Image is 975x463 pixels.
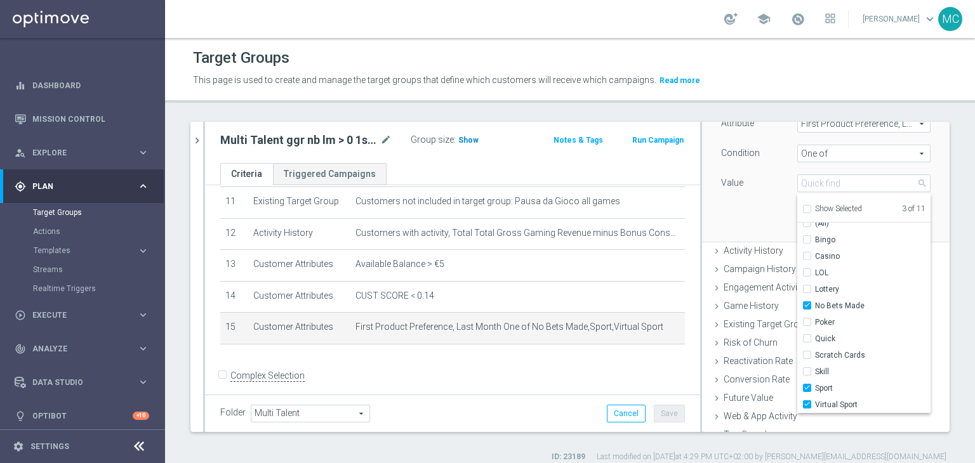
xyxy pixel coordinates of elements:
a: Settings [30,443,69,450]
h1: Target Groups [193,49,289,67]
span: CUST SCORE < 0.14 [355,290,434,301]
span: Customers with activity, Total Total Gross Gaming Revenue minus Bonus Consumed > 0 , during the p... [355,228,680,238]
span: Lottery [815,284,931,294]
i: keyboard_arrow_right [137,245,149,257]
label: Last modified on [DATE] at 4:29 PM UTC+02:00 by [PERSON_NAME][EMAIL_ADDRESS][DOMAIN_NAME] [597,452,946,462]
label: ID: 23189 [552,452,585,462]
div: Target Groups [33,203,164,222]
td: Customer Attributes [248,313,350,344]
span: Explore [32,149,137,157]
span: Engagement Activity [724,282,804,292]
button: Save [654,405,685,422]
div: Templates keyboard_arrow_right [33,245,150,256]
span: school [757,12,771,26]
span: Activity History [724,245,783,256]
span: Data Studio [32,379,137,386]
button: track_changes Analyze keyboard_arrow_right [14,344,150,354]
span: Quick [815,334,931,344]
div: Execute [15,310,137,321]
button: person_search Explore keyboard_arrow_right [14,148,150,158]
span: Templates [34,247,124,254]
button: Run Campaign [631,133,685,147]
a: Optibot [32,399,133,433]
span: Show Selected [815,204,862,213]
h2: Multi Talent ggr nb lm > 0 1st Sport saldo [220,133,378,148]
div: +10 [133,412,149,420]
label: Folder [220,407,246,418]
button: Mission Control [14,114,150,124]
a: Target Groups [33,207,132,218]
input: Quick find [797,174,931,192]
span: Reactivation Rate [724,356,793,366]
td: Customer Attributes [248,281,350,313]
i: mode_edit [380,133,392,148]
div: Streams [33,260,164,279]
span: Poker [815,317,931,327]
td: 13 [220,250,248,282]
a: Dashboard [32,68,149,102]
button: Cancel [607,405,646,422]
div: Mission Control [15,102,149,136]
i: gps_fixed [15,181,26,192]
div: Optibot [15,399,149,433]
span: Sport [815,383,931,393]
span: Virtual Sport [815,400,931,410]
span: Risk of Churn [724,337,778,348]
a: Realtime Triggers [33,284,132,294]
span: 3 of 11 [862,204,925,216]
button: Data Studio keyboard_arrow_right [14,377,150,388]
span: Bingo [815,235,931,245]
i: lightbulb [15,410,26,422]
i: keyboard_arrow_right [137,180,149,192]
i: keyboard_arrow_right [137,376,149,388]
td: Customer Attributes [248,250,350,282]
span: search [917,178,927,188]
i: settings [13,441,24,452]
button: chevron_right [190,122,203,159]
div: MC [938,7,962,31]
div: Dashboard [15,68,149,102]
span: Conversion Rate [724,374,790,384]
button: Read more [658,74,701,88]
i: chevron_right [191,134,203,147]
td: Activity History [248,218,350,250]
label: Value [721,177,743,188]
i: play_circle_outline [15,310,26,321]
span: First Product Preference, Last Month One of No Bets Made,Sport,Virtual Sport [355,322,663,332]
span: Top Spenders [724,429,779,440]
div: Realtime Triggers [33,279,164,298]
span: No Bets Made [815,301,931,311]
i: equalizer [15,80,26,91]
a: Mission Control [32,102,149,136]
span: Game History [724,301,779,311]
span: Plan [32,183,137,190]
span: Existing Target Group [724,319,819,329]
label: Complex Selection [230,370,305,382]
span: Scratch Cards [815,350,931,360]
div: Templates [34,247,137,254]
span: keyboard_arrow_down [923,12,937,26]
div: Actions [33,222,164,241]
div: Data Studio [15,377,137,388]
span: Show [458,136,479,145]
i: track_changes [15,343,26,355]
span: LOL [815,268,931,278]
a: Criteria [220,163,273,185]
span: Casino [815,251,931,261]
a: [PERSON_NAME]keyboard_arrow_down [861,10,938,29]
i: keyboard_arrow_right [137,342,149,355]
label: : [454,134,456,145]
td: 12 [220,218,248,250]
button: lightbulb Optibot +10 [14,411,150,421]
div: Analyze [15,343,137,355]
label: Group size [411,134,454,145]
td: 15 [220,313,248,344]
div: Plan [15,181,137,192]
div: Explore [15,147,137,159]
i: keyboard_arrow_right [137,309,149,321]
button: play_circle_outline Execute keyboard_arrow_right [14,310,150,320]
a: Triggered Campaigns [273,163,387,185]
